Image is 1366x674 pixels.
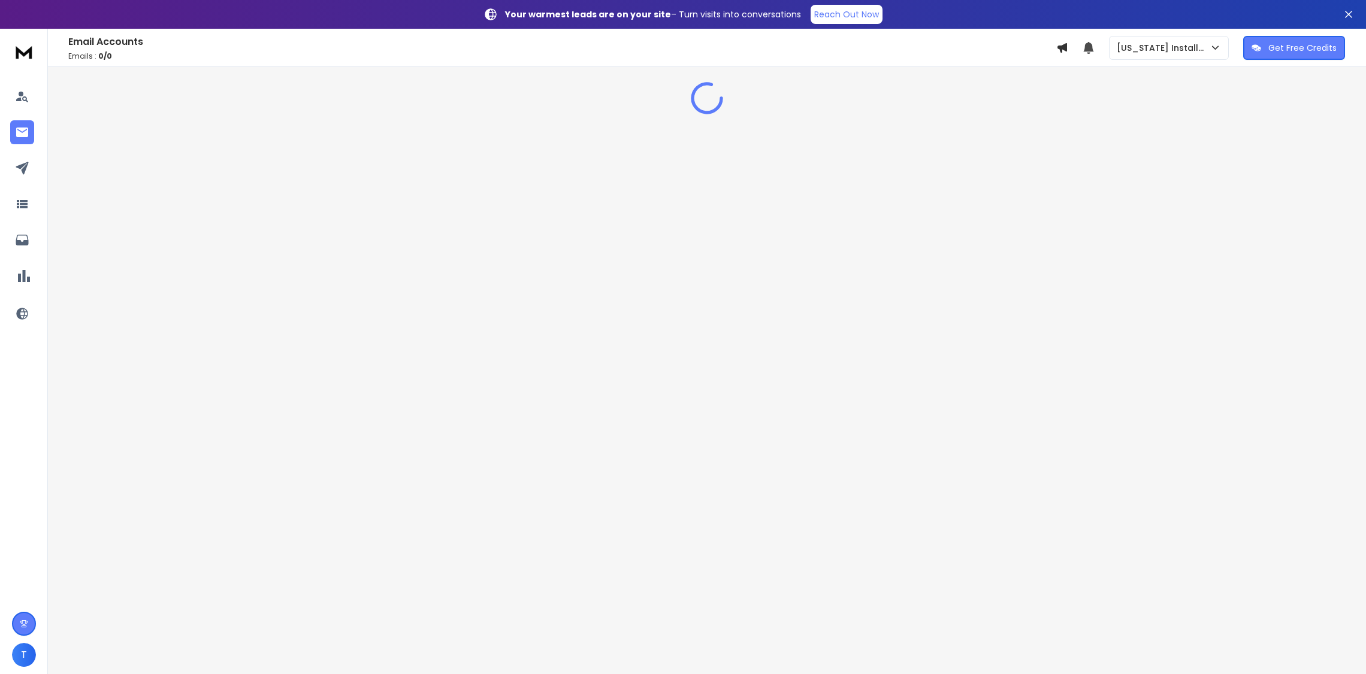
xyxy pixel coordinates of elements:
[12,643,36,667] button: T
[68,51,1056,61] p: Emails :
[68,35,1056,49] h1: Email Accounts
[505,8,671,20] strong: Your warmest leads are on your site
[811,5,883,24] a: Reach Out Now
[1117,42,1210,54] p: [US_STATE] Installer
[505,8,801,20] p: – Turn visits into conversations
[814,8,879,20] p: Reach Out Now
[1243,36,1345,60] button: Get Free Credits
[1268,42,1337,54] p: Get Free Credits
[98,51,112,61] span: 0 / 0
[12,41,36,63] img: logo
